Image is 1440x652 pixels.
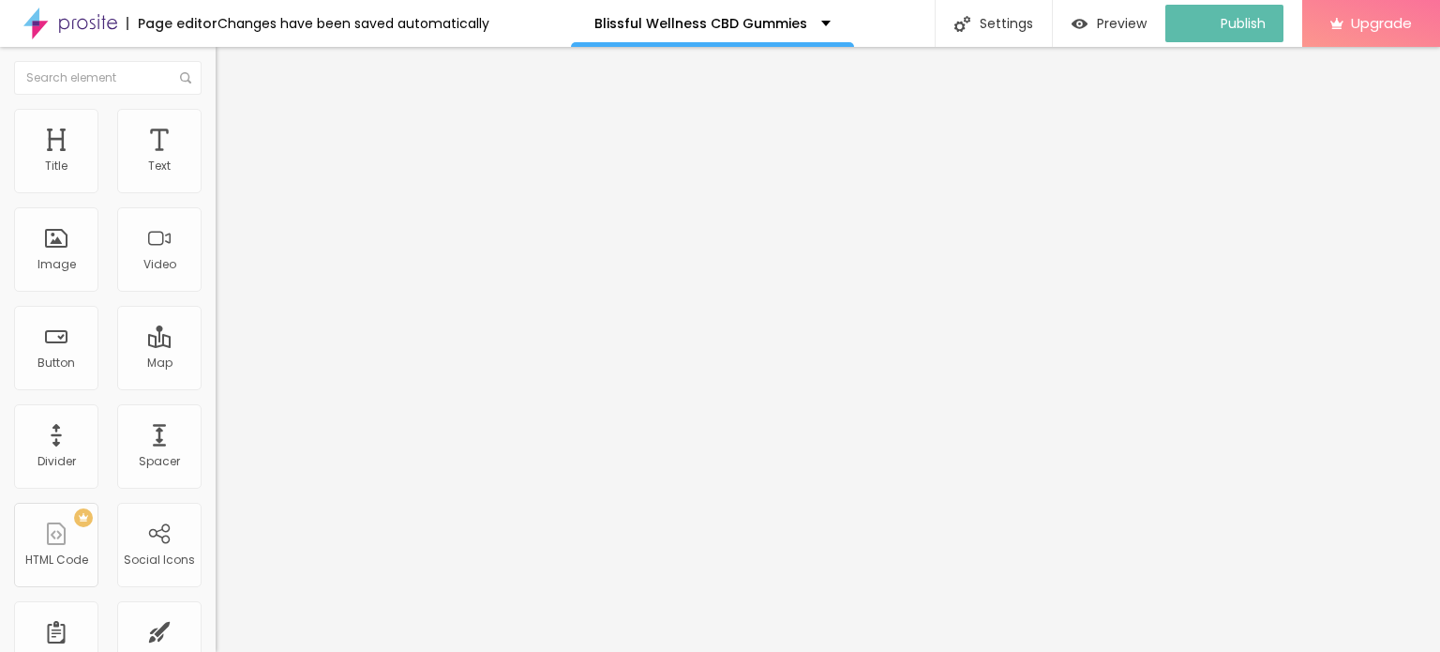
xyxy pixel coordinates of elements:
img: Icone [180,72,191,83]
p: Blissful Wellness CBD Gummies [594,17,807,30]
div: Spacer [139,455,180,468]
div: Page editor [127,17,217,30]
div: Divider [37,455,76,468]
img: view-1.svg [1072,16,1087,32]
button: Publish [1165,5,1283,42]
input: Search element [14,61,202,95]
div: Changes have been saved automatically [217,17,489,30]
div: Title [45,159,67,173]
img: Icone [954,16,970,32]
div: Video [143,258,176,271]
span: Upgrade [1351,15,1412,31]
iframe: Editor [216,47,1440,652]
div: Map [147,356,172,370]
div: Button [37,356,75,370]
button: Preview [1053,5,1165,42]
div: Image [37,258,76,271]
div: HTML Code [25,553,88,567]
span: Publish [1221,16,1266,31]
span: Preview [1097,16,1147,31]
div: Text [148,159,171,173]
div: Social Icons [124,553,195,567]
